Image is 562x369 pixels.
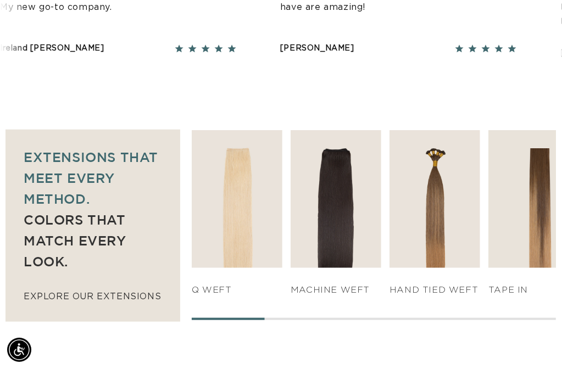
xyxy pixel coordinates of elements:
h4: HAND TIED WEFT [389,284,480,296]
iframe: Chat Widget [507,316,562,369]
p: Colors that match every look. [24,209,162,272]
p: meet every method. [24,167,162,209]
div: 2 / 7 [291,130,381,296]
h4: Machine Weft [291,284,381,296]
p: explore our extensions [24,289,162,305]
div: 1 / 7 [192,130,282,296]
h4: q weft [192,284,282,296]
div: 3 / 7 [389,130,480,296]
div: Accessibility Menu [7,338,31,362]
div: [PERSON_NAME] [244,42,319,55]
p: Extensions that [24,147,162,167]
